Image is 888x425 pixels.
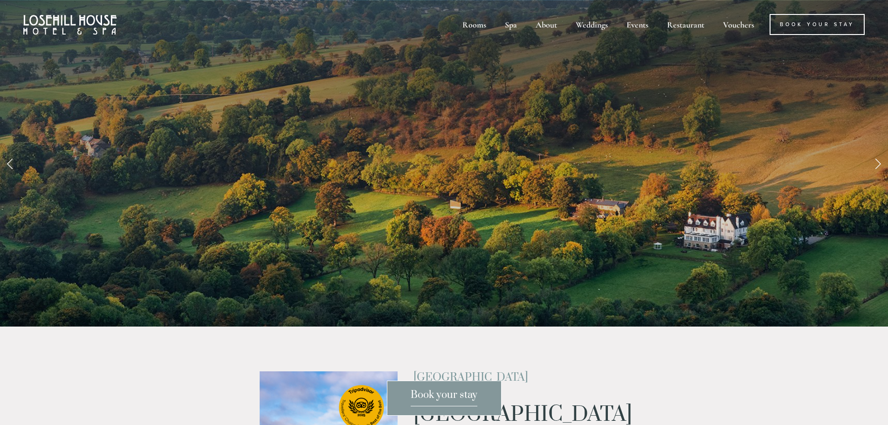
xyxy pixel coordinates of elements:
[770,14,865,35] a: Book Your Stay
[424,260,464,270] a: BOOK NOW
[207,83,682,279] p: Travellers' Choice Awards Best of the Best 2025
[454,14,495,35] div: Rooms
[23,15,117,35] img: Losehill House
[527,14,565,35] div: About
[413,371,628,383] h2: [GEOGRAPHIC_DATA]
[659,14,713,35] div: Restaurant
[387,381,502,416] a: Book your stay
[567,14,616,35] div: Weddings
[411,389,477,406] span: Book your stay
[496,14,525,35] div: Spa
[867,149,888,177] a: Next Slide
[618,14,657,35] div: Events
[715,14,763,35] a: Vouchers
